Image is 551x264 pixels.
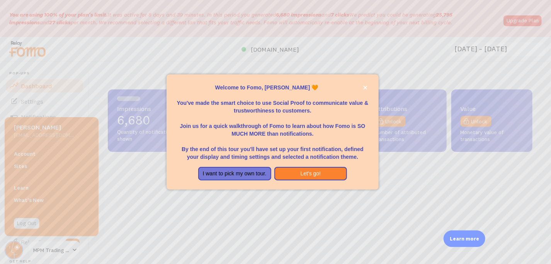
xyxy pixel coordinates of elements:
p: By the end of this tour you'll have set up your first notification, defined your display and timi... [176,138,369,161]
p: Learn more [450,235,479,242]
button: close, [361,84,369,92]
p: You've made the smart choice to use Social Proof to communicate value & trustworthiness to custom... [176,91,369,114]
p: Join us for a quick walkthrough of Fomo to learn about how Fomo is SO MUCH MORE than notifications. [176,114,369,138]
div: Welcome to Fomo, Minos Mantzavinos 🧡You&amp;#39;ve made the smart choice to use Social Proof to c... [167,74,378,190]
p: Welcome to Fomo, [PERSON_NAME] 🧡 [176,84,369,91]
button: I want to pick my own tour. [198,167,271,181]
button: Let's go! [274,167,347,181]
div: Learn more [444,230,485,247]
